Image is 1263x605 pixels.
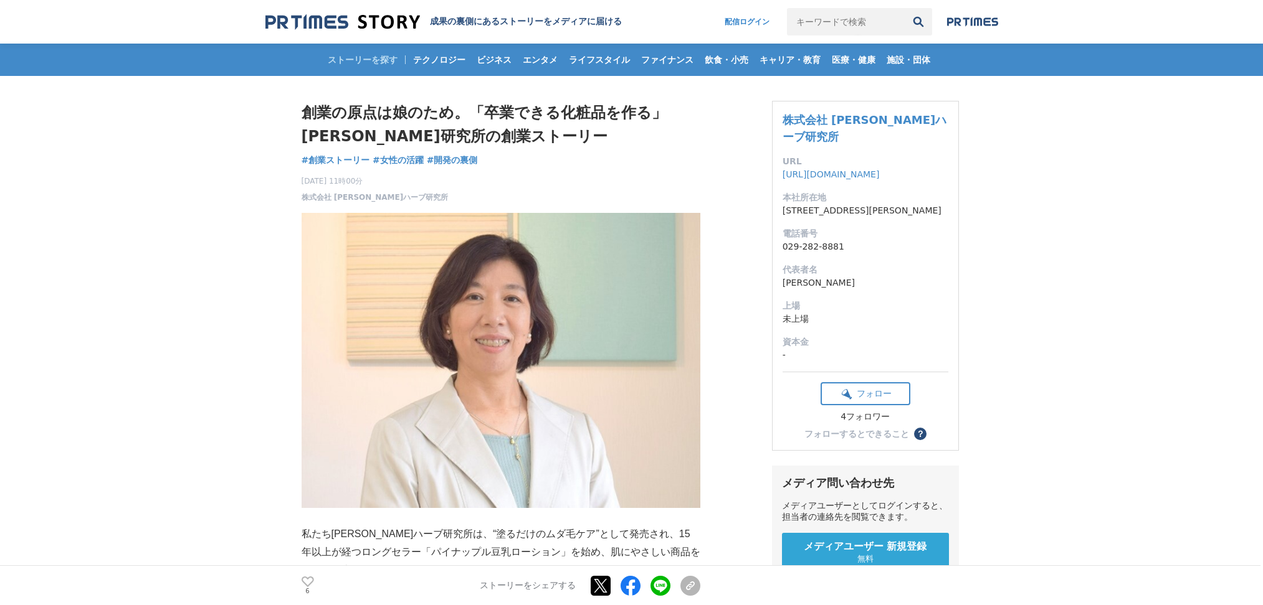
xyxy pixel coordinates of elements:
[783,191,948,204] dt: 本社所在地
[636,54,698,65] span: ファイナンス
[408,54,470,65] span: テクノロジー
[783,349,948,362] dd: -
[302,213,700,508] img: thumbnail_5092f3e0-afcb-11ec-b480-29d5f9be7a96.jpg
[302,588,314,594] p: 6
[518,44,563,76] a: エンタメ
[472,44,517,76] a: ビジネス
[804,540,927,553] span: メディアユーザー 新規登録
[430,16,622,27] h2: 成果の裏側にあるストーリーをメディアに届ける
[916,429,925,438] span: ？
[783,240,948,253] dd: 029-282-8881
[782,476,949,490] div: メディア問い合わせ先
[947,17,998,27] img: prtimes
[783,113,947,143] a: 株式会社 [PERSON_NAME]ハーブ研究所
[783,169,880,179] a: [URL][DOMAIN_NAME]
[787,8,905,35] input: キーワードで検索
[564,44,635,76] a: ライフスタイル
[712,8,782,35] a: 配信ログイン
[882,54,935,65] span: 施設・団体
[905,8,932,35] button: 検索
[783,299,948,312] dt: 上場
[700,44,753,76] a: 飲食・小売
[373,154,424,166] span: #女性の活躍
[755,54,826,65] span: キャリア・教育
[472,54,517,65] span: ビジネス
[783,204,948,217] dd: [STREET_ADDRESS][PERSON_NAME]
[373,154,424,167] a: #女性の活躍
[857,553,874,565] span: 無料
[518,54,563,65] span: エンタメ
[783,227,948,240] dt: 電話番号
[408,44,470,76] a: テクノロジー
[783,312,948,326] dd: 未上場
[882,44,935,76] a: 施設・団体
[427,154,478,166] span: #開発の裏側
[700,54,753,65] span: 飲食・小売
[783,155,948,168] dt: URL
[265,14,420,30] img: 成果の裏側にあるストーリーをメディアに届ける
[755,44,826,76] a: キャリア・教育
[783,335,948,349] dt: 資本金
[302,154,370,167] a: #創業ストーリー
[564,54,635,65] span: ライフスタイル
[821,382,910,405] button: フォロー
[302,525,700,579] p: 私たち[PERSON_NAME]ハーブ研究所は、“塗るだけのムダ毛ケア”として発売され、15年以上が経つロングセラー「パイナップル豆乳ローション」を始め、肌にやさしい商品を開発、販売しています。
[302,101,700,149] h1: 創業の原点は娘のため。「卒業できる化粧品を作る」[PERSON_NAME]研究所の創業ストーリー
[302,154,370,166] span: #創業ストーリー
[782,500,949,523] div: メディアユーザーとしてログインすると、担当者の連絡先を閲覧できます。
[265,14,622,30] a: 成果の裏側にあるストーリーをメディアに届ける 成果の裏側にあるストーリーをメディアに届ける
[480,580,576,591] p: ストーリーをシェアする
[302,192,449,203] a: 株式会社 [PERSON_NAME]ハーブ研究所
[827,54,880,65] span: 医療・健康
[783,276,948,289] dd: [PERSON_NAME]
[427,154,478,167] a: #開発の裏側
[821,411,910,423] div: 4フォロワー
[783,263,948,276] dt: 代表者名
[782,533,949,572] a: メディアユーザー 新規登録 無料
[302,176,449,187] span: [DATE] 11時00分
[636,44,698,76] a: ファイナンス
[804,429,909,438] div: フォローするとできること
[827,44,880,76] a: 医療・健康
[914,428,927,440] button: ？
